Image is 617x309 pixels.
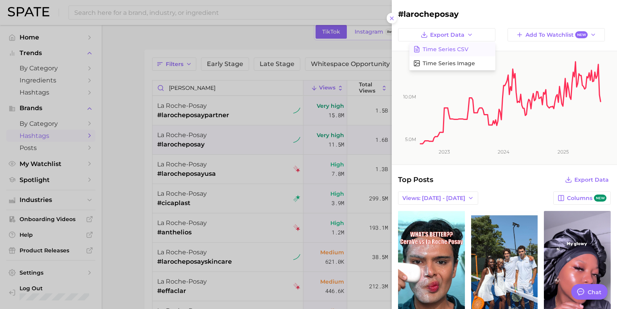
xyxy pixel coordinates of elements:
[398,191,478,205] button: Views: [DATE] - [DATE]
[553,191,611,205] button: Columnsnew
[398,9,611,19] h2: #larocheposay
[398,174,433,185] span: Top Posts
[567,195,606,202] span: Columns
[430,32,465,38] span: Export Data
[409,42,495,70] div: Export Data
[439,149,450,155] tspan: 2023
[594,195,606,202] span: new
[403,94,416,100] tspan: 10.0m
[526,31,588,39] span: Add to Watchlist
[508,28,605,41] button: Add to WatchlistNew
[575,31,588,39] span: New
[563,174,611,185] button: Export Data
[398,28,495,41] button: Export Data
[423,60,475,67] span: Time Series Image
[498,149,509,155] tspan: 2024
[402,195,465,202] span: Views: [DATE] - [DATE]
[574,177,609,183] span: Export Data
[558,149,569,155] tspan: 2025
[405,136,416,142] tspan: 5.0m
[423,46,468,53] span: Time Series CSV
